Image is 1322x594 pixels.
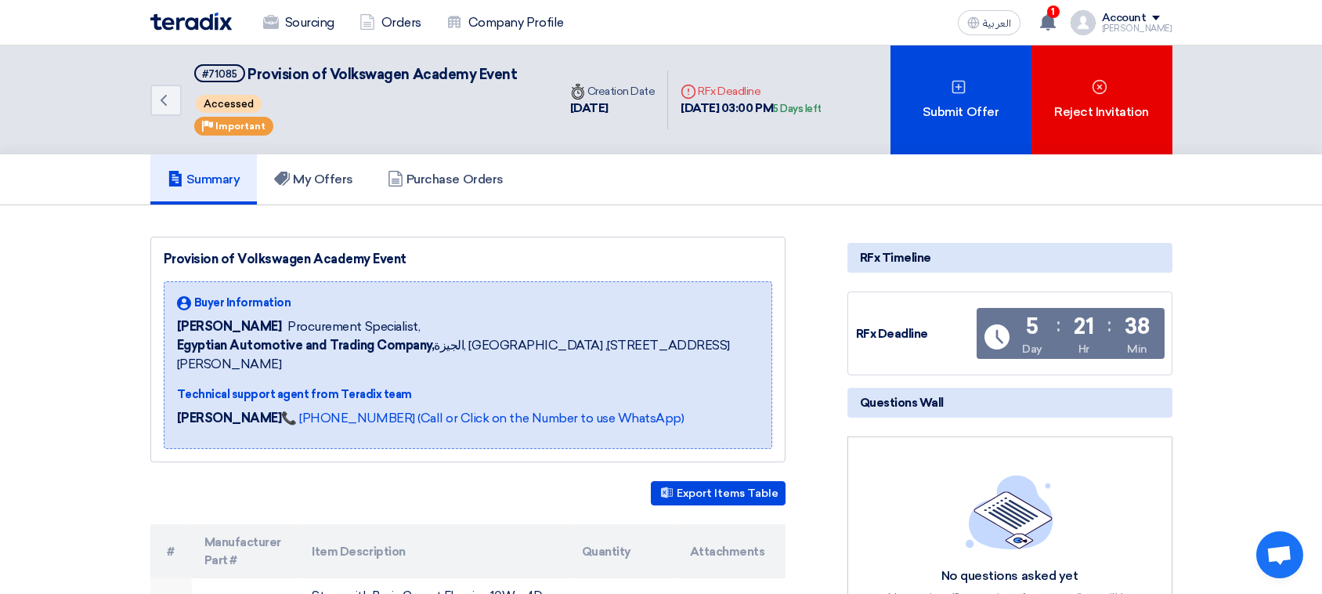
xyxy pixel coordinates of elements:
[1125,316,1149,338] div: 38
[177,411,282,426] strong: [PERSON_NAME]
[247,66,517,83] span: Provision of Volkswagen Academy Event
[1102,12,1147,25] div: Account
[1031,45,1172,154] div: Reject Invitation
[860,394,944,411] span: Questions Wall
[434,5,576,40] a: Company Profile
[1078,341,1089,357] div: Hr
[890,45,1031,154] div: Submit Offer
[570,83,656,100] div: Creation Date
[1102,24,1172,33] div: [PERSON_NAME]
[287,317,420,336] span: Procurement Specialist,
[570,100,656,118] div: [DATE]
[773,101,822,117] div: 5 Days left
[1256,531,1303,578] a: Open chat
[1071,10,1096,35] img: profile_test.png
[168,172,240,187] h5: Summary
[150,524,192,578] th: #
[194,295,291,311] span: Buyer Information
[1022,341,1042,357] div: Day
[177,317,282,336] span: [PERSON_NAME]
[251,5,347,40] a: Sourcing
[1026,316,1038,338] div: 5
[651,481,786,505] button: Export Items Table
[150,13,232,31] img: Teradix logo
[274,172,353,187] h5: My Offers
[194,64,518,84] h5: Provision of Volkswagen Academy Event
[1107,311,1111,339] div: :
[196,95,262,113] span: Accessed
[202,69,237,79] div: #71085
[192,524,300,578] th: Manufacturer Part #
[257,154,370,205] a: My Offers
[856,325,973,343] div: RFx Deadline
[281,411,684,426] a: 📞 [PHONE_NUMBER] (Call or Click on the Number to use WhatsApp)
[164,250,772,269] div: Provision of Volkswagen Academy Event
[681,83,822,100] div: RFx Deadline
[966,475,1053,549] img: empty_state_list.svg
[1127,341,1147,357] div: Min
[1074,316,1093,338] div: 21
[1047,5,1060,18] span: 1
[569,524,677,578] th: Quantity
[681,100,822,118] div: [DATE] 03:00 PM
[299,524,569,578] th: Item Description
[215,121,265,132] span: Important
[388,172,504,187] h5: Purchase Orders
[370,154,521,205] a: Purchase Orders
[958,10,1020,35] button: العربية
[150,154,258,205] a: Summary
[847,243,1172,273] div: RFx Timeline
[1057,311,1060,339] div: :
[177,336,759,374] span: الجيزة, [GEOGRAPHIC_DATA] ,[STREET_ADDRESS][PERSON_NAME]
[983,18,1011,29] span: العربية
[876,568,1143,585] div: No questions asked yet
[347,5,434,40] a: Orders
[177,386,759,403] div: Technical support agent from Teradix team
[677,524,786,578] th: Attachments
[177,338,435,353] b: Egyptian Automotive and Trading Company,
